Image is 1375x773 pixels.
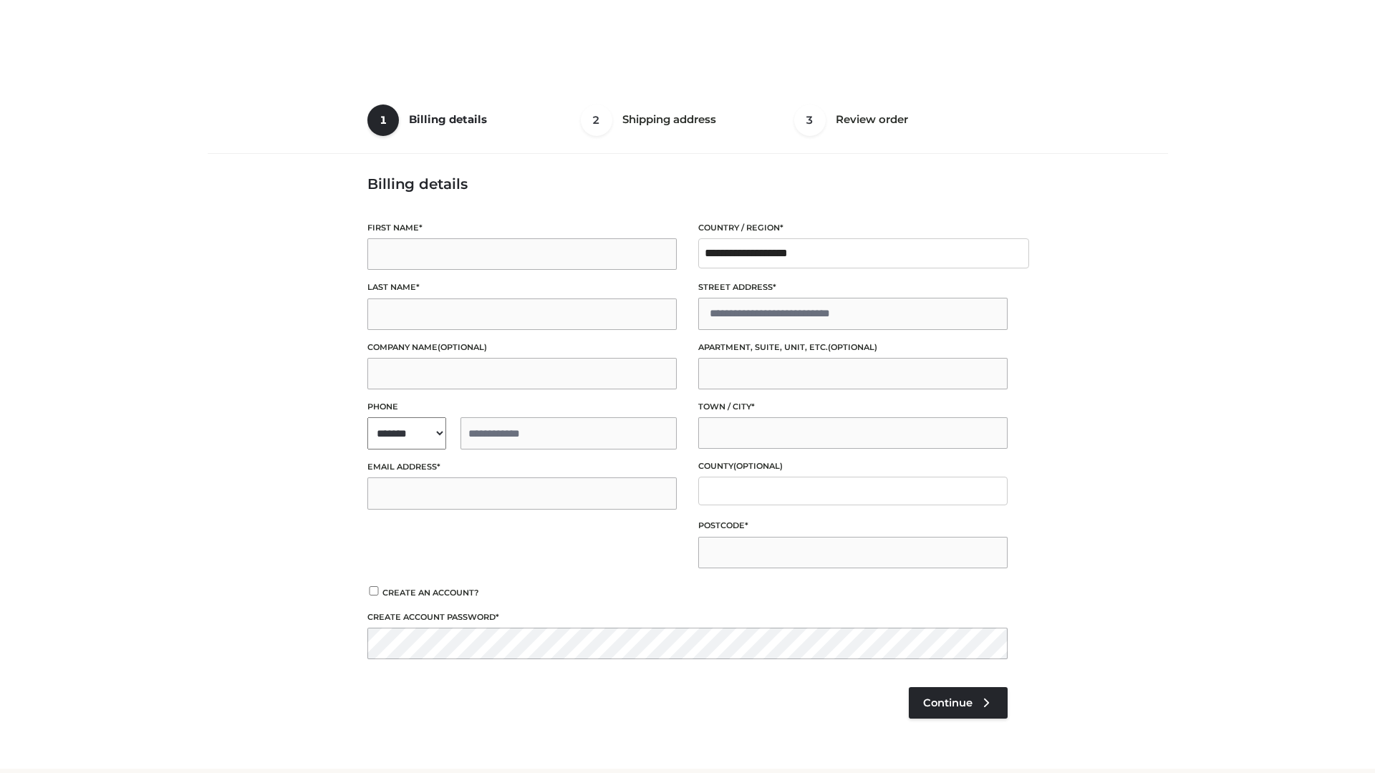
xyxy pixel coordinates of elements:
label: Last name [367,281,677,294]
label: Town / City [698,400,1008,414]
span: 2 [581,104,612,136]
span: Shipping address [622,112,716,126]
label: Create account password [367,611,1008,624]
label: Postcode [698,519,1008,533]
label: Email address [367,460,677,474]
span: 3 [794,104,826,136]
label: First name [367,221,677,235]
span: Continue [923,696,973,709]
span: Review order [836,112,908,126]
span: (optional) [438,342,487,352]
label: County [698,460,1008,473]
span: Create an account? [382,588,479,598]
h3: Billing details [367,175,1008,193]
a: Continue [909,687,1008,719]
span: (optional) [733,461,783,471]
label: Company name [367,341,677,354]
span: Billing details [409,112,487,126]
label: Country / Region [698,221,1008,235]
input: Create an account? [367,586,380,595]
label: Street address [698,281,1008,294]
label: Apartment, suite, unit, etc. [698,341,1008,354]
span: 1 [367,104,399,136]
span: (optional) [828,342,877,352]
label: Phone [367,400,677,414]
